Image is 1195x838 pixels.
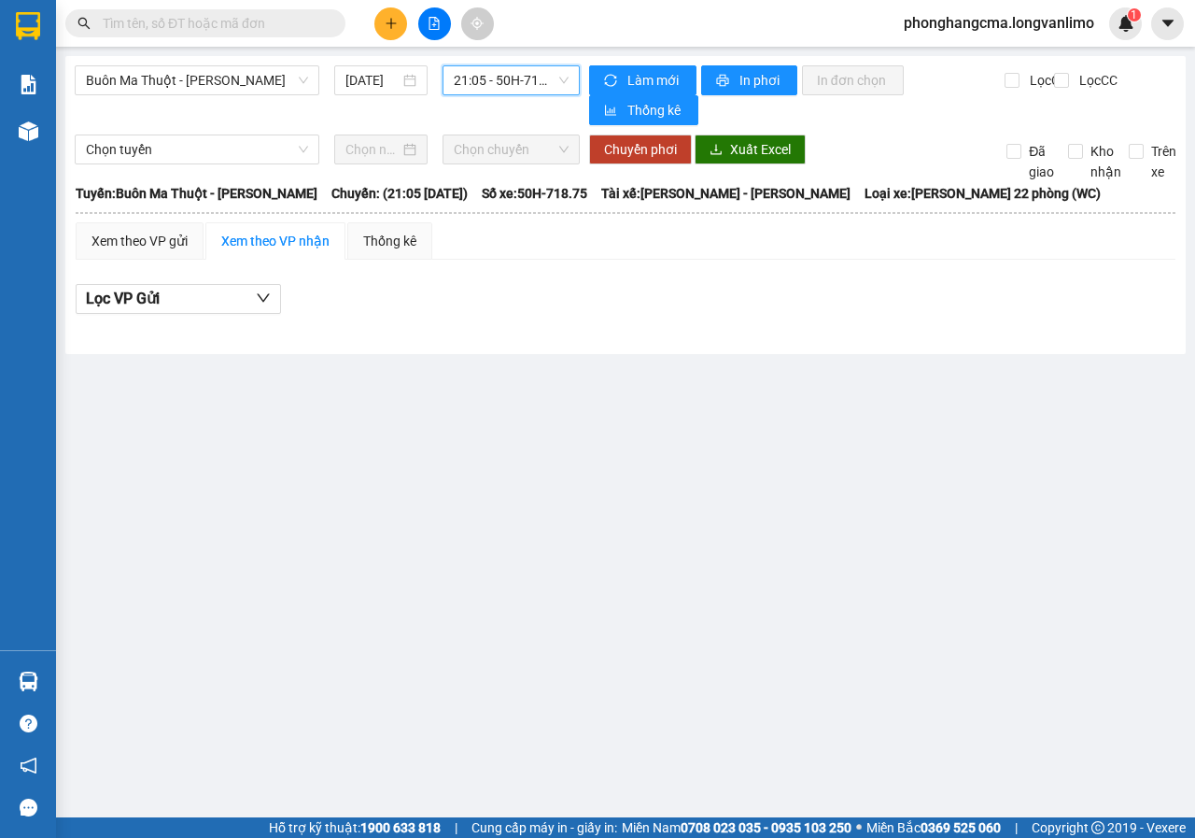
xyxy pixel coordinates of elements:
button: caret-down [1151,7,1184,40]
div: Thống kê [363,231,416,251]
div: Xem theo VP gửi [91,231,188,251]
strong: 0708 023 035 - 0935 103 250 [681,820,851,835]
span: Loại xe: [PERSON_NAME] 22 phòng (WC) [865,183,1101,204]
img: logo-vxr [16,12,40,40]
span: plus [385,17,398,30]
span: bar-chart [604,104,620,119]
span: Đã giao [1021,141,1061,182]
img: warehouse-icon [19,121,38,141]
span: Lọc CC [1072,70,1120,91]
span: sync [604,74,620,89]
b: Tuyến: Buôn Ma Thuột - [PERSON_NAME] [76,186,317,201]
span: printer [716,74,732,89]
span: 1 [1131,8,1137,21]
span: Chọn tuyến [86,135,308,163]
span: | [455,817,457,838]
button: Lọc VP Gửi [76,284,281,314]
span: copyright [1091,821,1104,834]
span: aim [471,17,484,30]
span: Chọn chuyến [454,135,568,163]
span: Buôn Ma Thuột - Hồ Chí Minh [86,66,308,94]
span: down [256,291,271,305]
span: | [1015,817,1018,838]
span: notification [20,757,37,774]
button: syncLàm mới [589,65,696,95]
span: message [20,799,37,817]
span: question-circle [20,715,37,732]
button: plus [374,7,407,40]
span: search [77,17,91,30]
span: file-add [428,17,441,30]
button: printerIn phơi [701,65,797,95]
button: downloadXuất Excel [695,135,806,164]
input: 14/09/2025 [345,70,400,91]
span: Cung cấp máy in - giấy in: [471,817,617,838]
span: Tài xế: [PERSON_NAME] - [PERSON_NAME] [601,183,851,204]
span: Trên xe [1144,141,1184,182]
span: Chuyến: (21:05 [DATE]) [331,183,468,204]
img: solution-icon [19,75,38,94]
button: file-add [418,7,451,40]
span: Miền Nam [622,817,851,838]
span: Hỗ trợ kỹ thuật: [269,817,441,838]
span: Số xe: 50H-718.75 [482,183,587,204]
button: bar-chartThống kê [589,95,698,125]
span: caret-down [1160,15,1176,32]
div: Xem theo VP nhận [221,231,330,251]
span: Lọc CR [1022,70,1071,91]
input: Chọn ngày [345,139,400,160]
sup: 1 [1128,8,1141,21]
span: Miền Bắc [866,817,1001,838]
span: Kho nhận [1083,141,1129,182]
input: Tìm tên, số ĐT hoặc mã đơn [103,13,323,34]
button: aim [461,7,494,40]
img: icon-new-feature [1118,15,1134,32]
strong: 0369 525 060 [921,820,1001,835]
span: phonghangcma.longvanlimo [889,11,1109,35]
span: Lọc VP Gửi [86,287,160,310]
span: ⚪️ [856,824,862,831]
strong: 1900 633 818 [360,820,441,835]
span: Làm mới [627,70,682,91]
span: In phơi [739,70,782,91]
button: In đơn chọn [802,65,904,95]
span: 21:05 - 50H-718.75 [454,66,568,94]
img: warehouse-icon [19,672,38,691]
button: Chuyển phơi [589,135,692,164]
span: Thống kê [627,100,683,121]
